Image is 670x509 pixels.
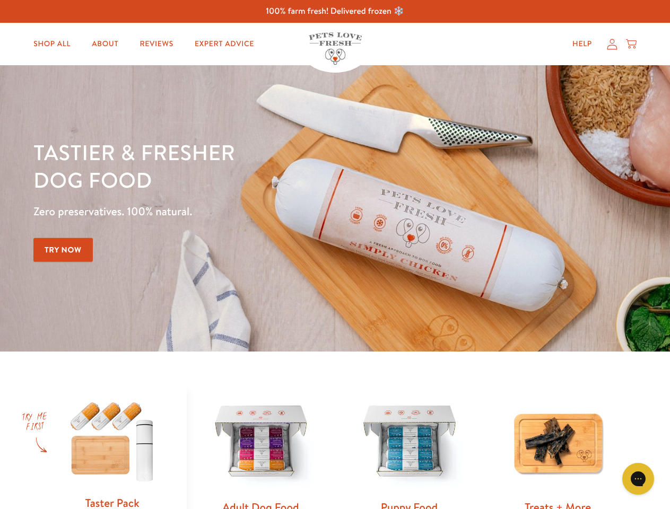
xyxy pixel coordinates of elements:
[131,33,181,55] a: Reviews
[564,33,601,55] a: Help
[33,238,93,262] a: Try Now
[83,33,127,55] a: About
[33,138,436,194] h1: Tastier & fresher dog food
[25,33,79,55] a: Shop All
[617,459,659,498] iframe: Gorgias live chat messenger
[309,32,362,65] img: Pets Love Fresh
[33,202,436,221] p: Zero preservatives. 100% natural.
[186,33,263,55] a: Expert Advice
